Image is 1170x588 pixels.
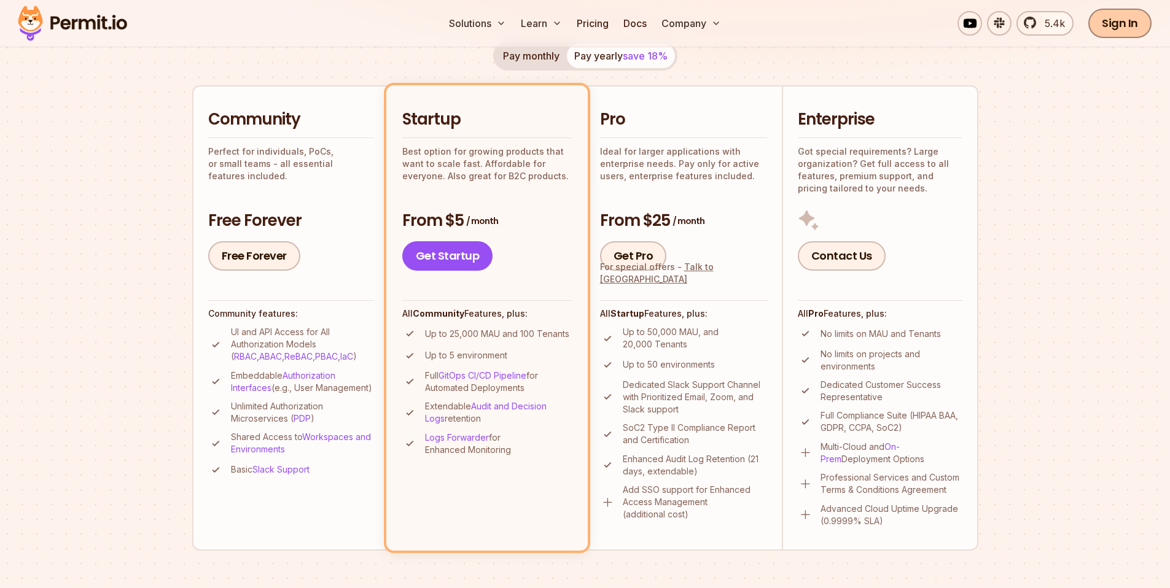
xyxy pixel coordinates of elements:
p: Perfect for individuals, PoCs, or small teams - all essential features included. [208,145,374,182]
span: / month [466,215,498,227]
h4: All Features, plus: [798,308,962,320]
a: Get Startup [402,241,493,271]
a: Slack Support [252,464,310,474]
img: Permit logo [12,2,133,44]
a: Pricing [572,11,614,36]
h3: Free Forever [208,210,374,232]
a: On-Prem [821,441,900,464]
a: 5.4k [1016,11,1074,36]
a: Free Forever [208,241,300,271]
p: Full for Automated Deployments [425,369,572,394]
p: Unlimited Authorization Microservices ( ) [231,400,374,425]
a: PBAC [315,351,338,362]
h4: All Features, plus: [402,308,572,320]
h2: Enterprise [798,109,962,131]
strong: Startup [610,308,644,319]
button: Solutions [444,11,511,36]
p: Multi-Cloud and Deployment Options [821,441,962,465]
a: Authorization Interfaces [231,370,335,393]
p: Got special requirements? Large organization? Get full access to all features, premium support, a... [798,145,962,195]
p: No limits on projects and environments [821,348,962,373]
p: SoC2 Type II Compliance Report and Certification [623,422,767,446]
p: Dedicated Customer Success Representative [821,379,962,403]
p: for Enhanced Monitoring [425,431,572,456]
p: Best option for growing products that want to scale fast. Affordable for everyone. Also great for... [402,145,572,182]
p: Up to 5 environment [425,349,507,362]
a: Audit and Decision Logs [425,401,547,424]
a: Get Pro [600,241,667,271]
p: Advanced Cloud Uptime Upgrade (0.9999% SLA) [821,503,962,527]
span: / month [673,215,704,227]
div: For special offers - [600,261,767,285]
a: GitOps CI/CD Pipeline [439,370,526,381]
p: Shared Access to [231,431,374,455]
p: Professional Services and Custom Terms & Conditions Agreement [821,471,962,496]
h3: From $25 [600,210,767,232]
a: ABAC [259,351,282,362]
a: Sign In [1088,9,1152,38]
p: Dedicated Slack Support Channel with Prioritized Email, Zoom, and Slack support [623,379,767,416]
p: No limits on MAU and Tenants [821,328,941,340]
a: ReBAC [284,351,313,362]
button: Pay monthly [496,44,567,68]
p: Up to 50,000 MAU, and 20,000 Tenants [623,326,767,350]
a: Contact Us [798,241,886,271]
p: Up to 25,000 MAU and 100 Tenants [425,328,569,340]
h3: From $5 [402,210,572,232]
p: Add SSO support for Enhanced Access Management (additional cost) [623,484,767,520]
p: Enhanced Audit Log Retention (21 days, extendable) [623,453,767,478]
p: Basic [231,463,310,476]
button: Learn [516,11,567,36]
a: RBAC [234,351,257,362]
p: Up to 50 environments [623,358,715,371]
h4: Community features: [208,308,374,320]
h2: Pro [600,109,767,131]
p: UI and API Access for All Authorization Models ( , , , , ) [231,326,374,363]
a: Docs [618,11,652,36]
h2: Community [208,109,374,131]
strong: Pro [808,308,824,319]
h2: Startup [402,109,572,131]
p: Full Compliance Suite (HIPAA BAA, GDPR, CCPA, SoC2) [821,409,962,434]
p: Ideal for larger applications with enterprise needs. Pay only for active users, enterprise featur... [600,145,767,182]
p: Extendable retention [425,400,572,425]
h4: All Features, plus: [600,308,767,320]
a: Logs Forwarder [425,432,489,443]
span: 5.4k [1037,16,1065,31]
a: IaC [340,351,353,362]
a: PDP [294,413,311,424]
p: Embeddable (e.g., User Management) [231,369,374,394]
strong: Community [413,308,464,319]
button: Company [657,11,726,36]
